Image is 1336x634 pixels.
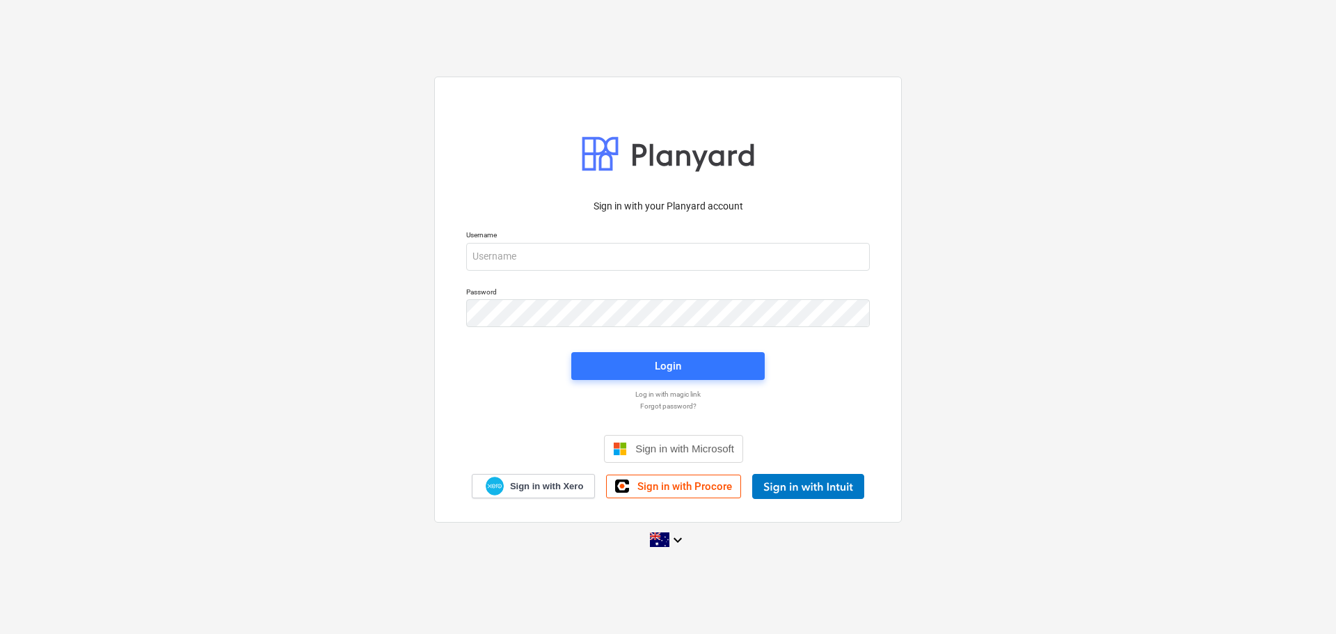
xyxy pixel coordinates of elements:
a: Sign in with Procore [606,475,741,498]
span: Sign in with Procore [637,480,732,493]
p: Username [466,230,870,242]
p: Sign in with your Planyard account [466,199,870,214]
a: Sign in with Xero [472,474,596,498]
input: Username [466,243,870,271]
div: Login [655,357,681,375]
span: Sign in with Xero [510,480,583,493]
img: Xero logo [486,477,504,496]
a: Log in with magic link [459,390,877,399]
a: Forgot password? [459,402,877,411]
i: keyboard_arrow_down [669,532,686,548]
p: Password [466,287,870,299]
button: Login [571,352,765,380]
span: Sign in with Microsoft [635,443,734,454]
img: Microsoft logo [613,442,627,456]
